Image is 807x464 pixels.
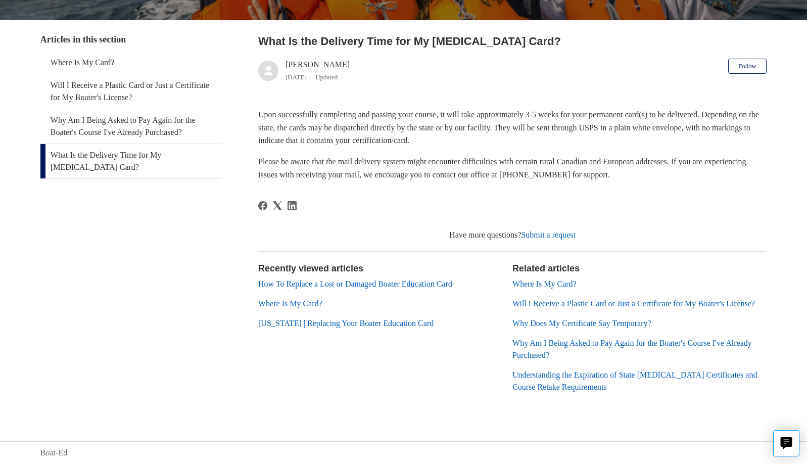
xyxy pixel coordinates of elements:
a: Will I Receive a Plastic Card or Just a Certificate for My Boater's License? [40,74,222,109]
svg: Share this page on X Corp [273,201,282,210]
a: What Is the Delivery Time for My [MEDICAL_DATA] Card? [40,144,222,178]
a: Will I Receive a Plastic Card or Just a Certificate for My Boater's License? [512,299,755,308]
h2: Recently viewed articles [258,262,502,275]
a: Boat-Ed [40,447,67,459]
span: Articles in this section [40,34,126,44]
h2: What Is the Delivery Time for My Boating Card? [258,33,767,50]
svg: Share this page on LinkedIn [288,201,297,210]
svg: Share this page on Facebook [258,201,267,210]
a: Why Am I Being Asked to Pay Again for the Boater's Course I've Already Purchased? [512,339,752,359]
button: Live chat [773,430,799,456]
a: Why Does My Certificate Say Temporary? [512,319,651,328]
a: Submit a request [521,230,576,239]
a: Where Is My Card? [512,280,577,288]
div: [PERSON_NAME] [286,59,350,83]
a: Facebook [258,201,267,210]
time: 05/09/2024, 14:28 [286,73,307,81]
p: Please be aware that the mail delivery system might encounter difficulties with certain rural Can... [258,155,767,181]
li: Updated [315,73,338,81]
p: Upon successfully completing and passing your course, it will take approximately 3-5 weeks for yo... [258,108,767,147]
a: Where Is My Card? [40,52,222,74]
a: Why Am I Being Asked to Pay Again for the Boater's Course I've Already Purchased? [40,109,222,144]
a: X Corp [273,201,282,210]
a: LinkedIn [288,201,297,210]
h2: Related articles [512,262,767,275]
a: Where Is My Card? [258,299,322,308]
a: Understanding the Expiration of State [MEDICAL_DATA] Certificates and Course Retake Requirements [512,370,757,391]
button: Follow Article [728,59,767,74]
a: [US_STATE] | Replacing Your Boater Education Card [258,319,434,328]
a: How To Replace a Lost or Damaged Boater Education Card [258,280,452,288]
div: Have more questions? [258,229,767,241]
